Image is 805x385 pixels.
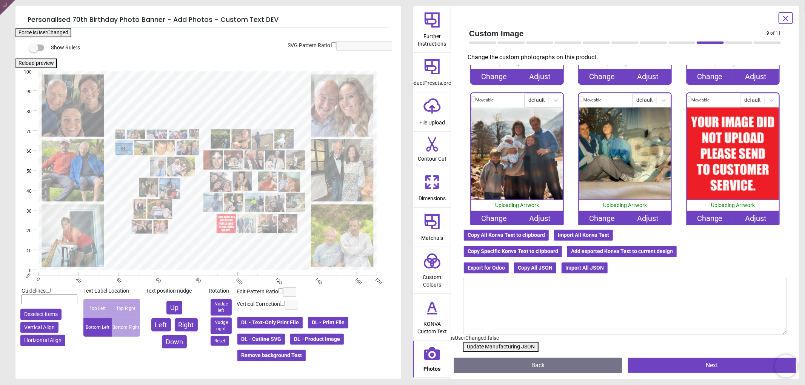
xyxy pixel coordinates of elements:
[413,247,451,293] button: Custom Colours
[419,115,445,127] span: File Upload
[476,97,494,103] label: Moveable
[418,152,446,163] span: Contour Cut
[419,191,446,202] span: Dimensions
[373,276,378,281] span: 170
[603,202,647,208] span: Uploading Artwork
[314,276,319,281] span: 140
[413,92,451,132] button: File Upload
[625,211,671,226] div: Adjust
[517,211,563,226] div: Adjust
[25,272,31,279] span: cm
[495,202,539,208] span: Uploading Artwork
[471,69,517,84] div: Change
[471,211,517,226] div: Change
[413,53,451,92] button: productPresets.preset
[691,97,710,103] label: Moveable
[733,69,779,84] div: Adjust
[468,53,787,61] p: Change the custom photographs on this product.
[421,231,443,242] span: Materials
[17,228,32,234] span: 20
[625,69,671,84] div: Adjust
[454,358,622,373] button: Back
[463,262,509,275] button: Export for Odoo
[406,76,459,87] span: productPresets.preset
[28,12,389,28] h5: Personalised 70th Birthday Photo Banner - Add Photos - Custom Text DEV
[517,69,563,84] div: Adjust
[154,276,159,281] span: 60
[413,294,451,340] button: KONVA Custom Text
[513,262,557,275] button: Copy All JSON
[733,211,779,226] div: Adjust
[767,30,781,37] span: 9 of 11
[353,276,358,281] span: 160
[17,89,32,95] span: 90
[17,248,32,254] span: 10
[583,97,602,103] label: Moveable
[711,202,755,208] span: Uploading Artwork
[687,69,733,84] div: Change
[17,168,32,175] span: 50
[463,229,549,242] button: Copy All Konva Text to clipboard
[194,276,199,281] span: 80
[561,262,608,275] button: Import All JSON
[17,188,32,195] span: 40
[628,358,796,373] button: Next
[34,43,401,52] div: Show Rulers
[413,6,451,52] button: Further Instructions
[17,69,32,75] span: 100
[424,362,441,373] span: Photos
[17,268,32,274] span: 0
[17,109,32,115] span: 80
[413,341,451,378] button: Photos
[566,245,677,258] button: Add exported Konva Text to current design
[234,276,239,281] span: 100
[413,132,451,168] button: Contour Cut
[687,211,733,226] div: Change
[115,276,120,281] span: 40
[15,28,71,38] button: Force isUserChanged
[274,276,279,281] span: 120
[775,355,797,377] iframe: Brevo live chat
[469,28,767,39] span: Custom Image
[413,208,451,247] button: Materials
[463,342,539,352] button: Update Manufacturing JSON
[414,317,450,335] span: KONVA Custom Text
[463,245,563,258] button: Copy Specific Konva Text to clipboard
[288,42,331,49] label: SVG Pattern Ratio:
[553,229,614,242] button: Import All Konva Text
[17,129,32,135] span: 70
[414,29,450,48] span: Further Instructions
[579,69,625,84] div: Change
[17,208,32,215] span: 30
[75,276,80,281] span: 20
[414,270,450,288] span: Custom Colours
[413,168,451,207] button: Dimensions
[15,58,57,68] button: Reload preview
[17,148,32,155] span: 60
[451,334,799,342] div: isUserChanged: false
[579,211,625,226] div: Change
[35,276,40,281] span: 0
